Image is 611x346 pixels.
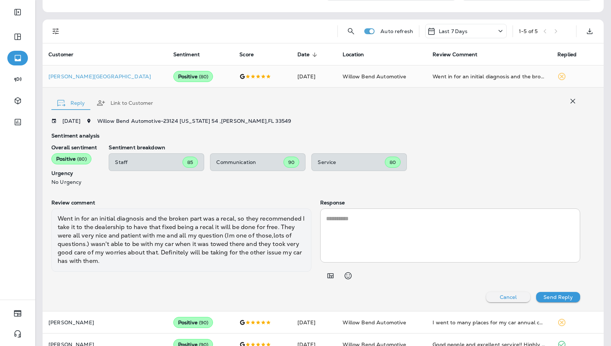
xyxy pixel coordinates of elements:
button: Filters [48,24,63,39]
p: No Urgency [51,179,97,185]
button: Send Reply [536,292,580,302]
span: Location [343,51,373,58]
p: Urgency [51,170,97,176]
p: Sentiment analysis [51,133,580,139]
span: Date [297,51,319,58]
button: Link to Customer [91,90,159,116]
span: 80 [390,159,396,165]
span: Score [239,51,254,58]
p: Auto refresh [380,28,413,34]
p: [PERSON_NAME][GEOGRAPHIC_DATA] [48,74,162,79]
span: Willow Bend Automotive [343,319,406,326]
button: Cancel [486,292,530,302]
p: Staff [115,159,182,165]
button: Search Reviews [344,24,358,39]
span: Customer [48,51,73,58]
p: Last 7 Days [439,28,468,34]
p: Communication [216,159,283,165]
button: Expand Sidebar [7,5,28,19]
div: Positive [173,71,213,82]
div: I went to many places for my car annual check. Most places they were giving me extra unnecessary ... [433,319,546,326]
span: Review Comment [433,51,477,58]
span: Date [297,51,310,58]
p: Response [320,200,580,206]
button: Select an emoji [341,268,355,283]
span: Willow Bend Automotive [343,73,406,80]
span: 90 [288,159,294,165]
td: [DATE] [292,311,337,333]
span: Replied [557,51,586,58]
span: ( 80 ) [199,74,209,80]
button: Export as CSV [582,24,597,39]
div: Click to view Customer Drawer [48,74,162,79]
span: Willow Bend Automotive - 23124 [US_STATE] 54 , [PERSON_NAME] , FL 33549 [97,118,291,124]
p: Service [318,159,385,165]
div: Positive [51,153,91,164]
button: Add in a premade template [323,268,338,283]
p: Review comment [51,200,311,206]
p: [DATE] [62,118,80,124]
span: Replied [557,51,576,58]
span: ( 90 ) [199,320,209,326]
span: Review Comment [433,51,487,58]
span: Sentiment [173,51,209,58]
p: Send Reply [543,294,572,300]
span: 85 [187,159,193,165]
p: Cancel [500,294,517,300]
p: Sentiment breakdown [109,145,580,150]
span: ( 80 ) [77,156,87,162]
div: Positive [173,317,213,328]
button: Reply [51,90,91,116]
span: Customer [48,51,83,58]
div: Went in for an initial diagnosis and the broken part was a recal, so they recommended I take it t... [51,208,311,271]
span: Location [343,51,364,58]
span: Score [239,51,263,58]
p: [PERSON_NAME] [48,320,162,325]
div: 1 - 5 of 5 [519,28,538,34]
span: Sentiment [173,51,200,58]
div: Went in for an initial diagnosis and the broken part was a recal, so they recommended I take it t... [433,73,546,80]
td: [DATE] [292,65,337,88]
p: Overall sentiment [51,145,97,150]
